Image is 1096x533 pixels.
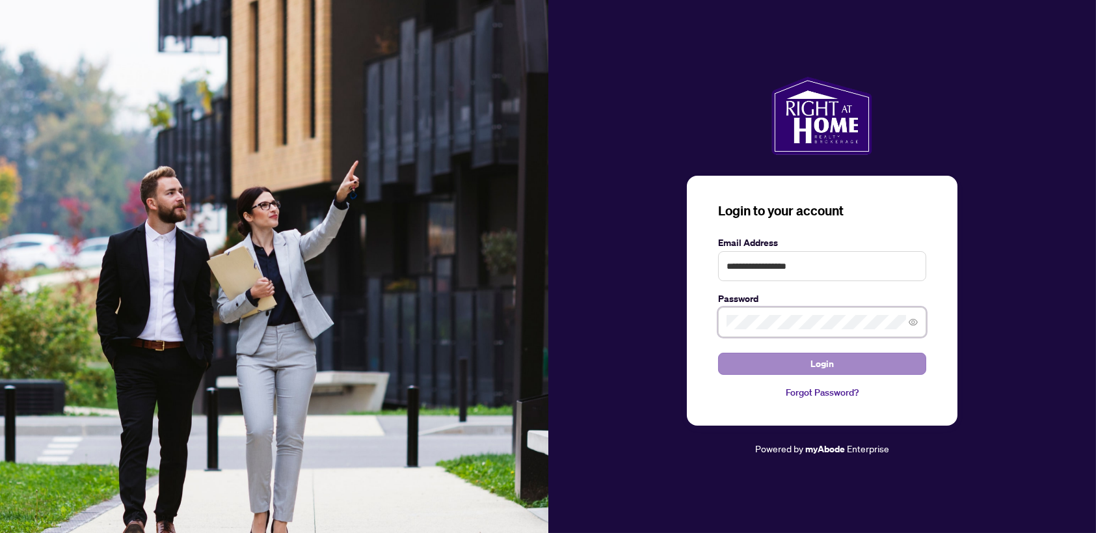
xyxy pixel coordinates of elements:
[909,318,918,327] span: eye
[847,443,889,454] span: Enterprise
[718,236,926,250] label: Email Address
[718,385,926,400] a: Forgot Password?
[718,292,926,306] label: Password
[718,353,926,375] button: Login
[755,443,803,454] span: Powered by
[771,77,872,155] img: ma-logo
[718,202,926,220] h3: Login to your account
[805,442,845,456] a: myAbode
[810,353,834,374] span: Login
